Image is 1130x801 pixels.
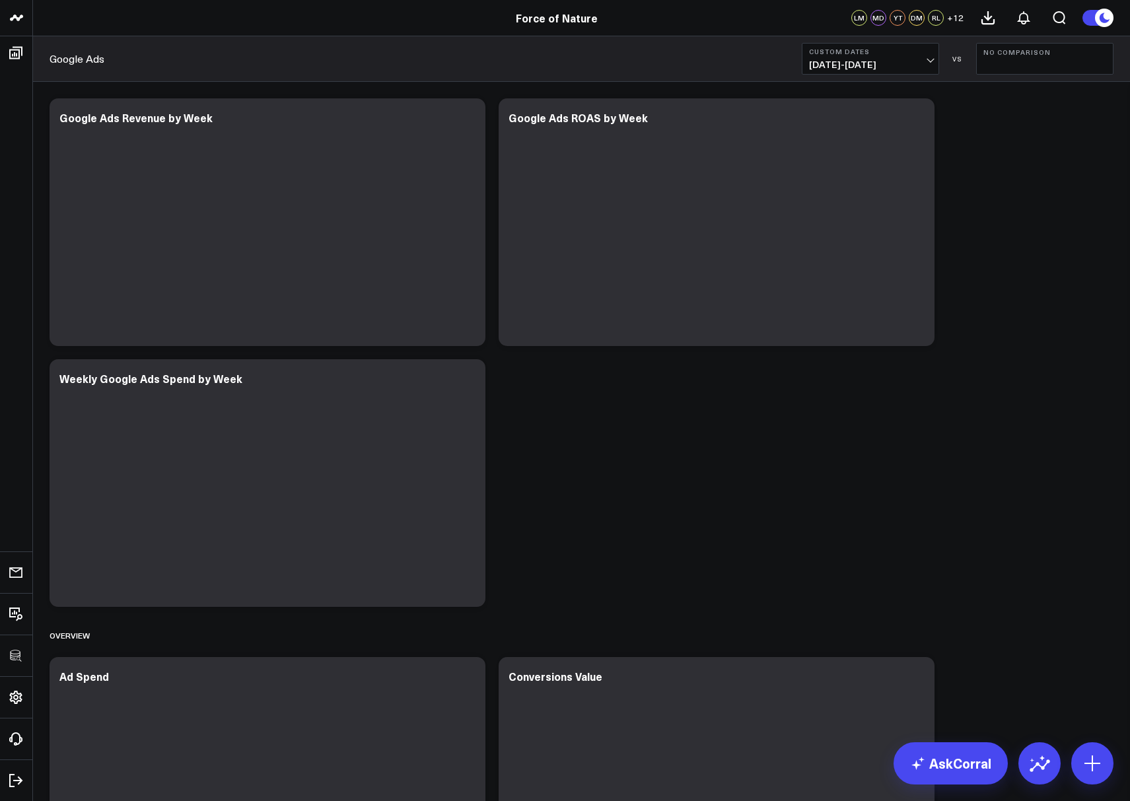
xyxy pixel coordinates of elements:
span: [DATE] - [DATE] [809,59,932,70]
div: VS [946,55,970,63]
a: Google Ads [50,52,104,66]
b: No Comparison [983,48,1106,56]
a: AskCorral [894,742,1008,784]
div: Weekly Google Ads Spend by Week [59,371,242,386]
a: Force of Nature [516,11,598,25]
div: Google Ads ROAS by Week [509,110,648,125]
button: Custom Dates[DATE]-[DATE] [802,43,939,75]
span: + 12 [947,13,964,22]
b: Custom Dates [809,48,932,55]
div: Ad Spend [59,669,109,683]
div: DM [909,10,925,26]
div: YT [890,10,905,26]
button: No Comparison [976,43,1113,75]
div: Overview [50,620,90,650]
button: +12 [947,10,964,26]
div: Conversions Value [509,669,602,683]
div: Google Ads Revenue by Week [59,110,213,125]
div: RL [928,10,944,26]
div: MD [870,10,886,26]
div: LM [851,10,867,26]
